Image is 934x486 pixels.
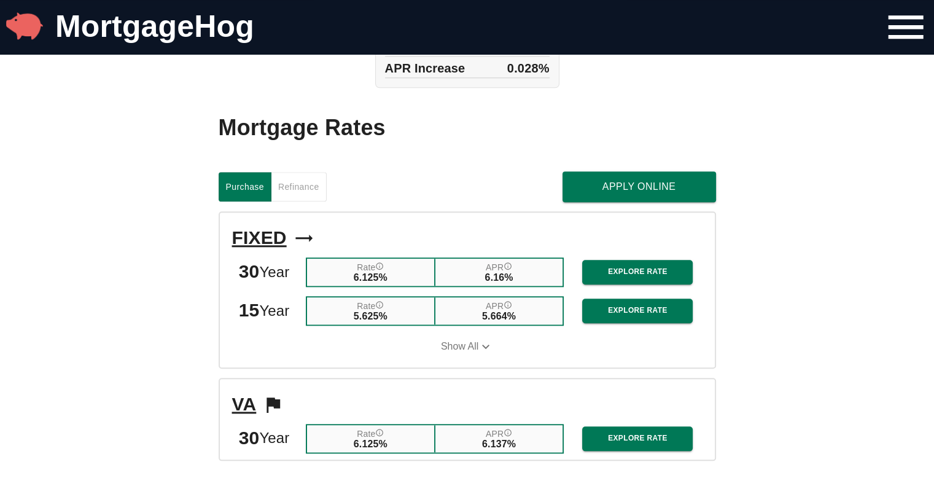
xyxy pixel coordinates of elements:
[259,300,289,321] span: Year
[504,428,512,437] svg: Annual Percentage Rate - The interest rate on the loan if lender fees were averaged into each mon...
[219,112,716,143] h2: Mortgage Rates
[354,439,387,449] span: 6.125%
[357,300,384,310] label: Rate
[576,178,702,195] span: Apply Online
[239,297,260,324] span: 15
[592,432,683,445] span: Explore Rate
[232,225,287,251] span: FIXED
[486,262,512,272] label: APR
[592,265,683,278] span: Explore Rate
[582,299,693,323] button: Explore Rate
[485,273,513,283] span: 6.16%
[354,273,387,283] span: 6.125%
[232,391,257,418] span: VA
[375,300,384,309] svg: Interest Rate "rate", reflects the cost of borrowing. If the interest rate is 3% and your loan is...
[226,179,264,195] span: Purchase
[354,312,387,321] span: 5.625%
[562,171,716,202] button: Apply Online
[486,300,512,310] label: APR
[55,9,254,44] a: MortgageHog
[6,7,43,44] img: MortgageHog Logo
[259,262,289,283] span: Year
[504,300,512,309] svg: Annual Percentage Rate - The interest rate on the loan if lender fees were averaged into each mon...
[375,428,384,437] svg: Interest Rate "rate", reflects the cost of borrowing. If the interest rate is 3% and your loan is...
[504,262,512,270] svg: Annual Percentage Rate - The interest rate on the loan if lender fees were averaged into each mon...
[278,179,319,195] span: Refinance
[486,428,512,438] label: APR
[592,304,683,317] span: Explore Rate
[239,425,260,452] span: 30
[271,172,327,202] button: Refinance
[441,341,478,352] span: Show All
[259,428,289,449] span: Year
[357,262,384,272] label: Rate
[357,428,384,438] label: Rate
[482,312,516,321] span: 5.664%
[582,426,693,451] button: Explore Rate
[582,260,693,284] button: Explore Rate
[507,60,550,77] span: 0.028%
[232,332,702,361] button: Show All
[482,439,516,449] span: 6.137%
[385,60,465,77] span: APR Increase
[239,259,260,285] span: 30
[219,172,271,202] button: Purchase
[375,262,384,270] svg: Interest Rate "rate", reflects the cost of borrowing. If the interest rate is 3% and your loan is...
